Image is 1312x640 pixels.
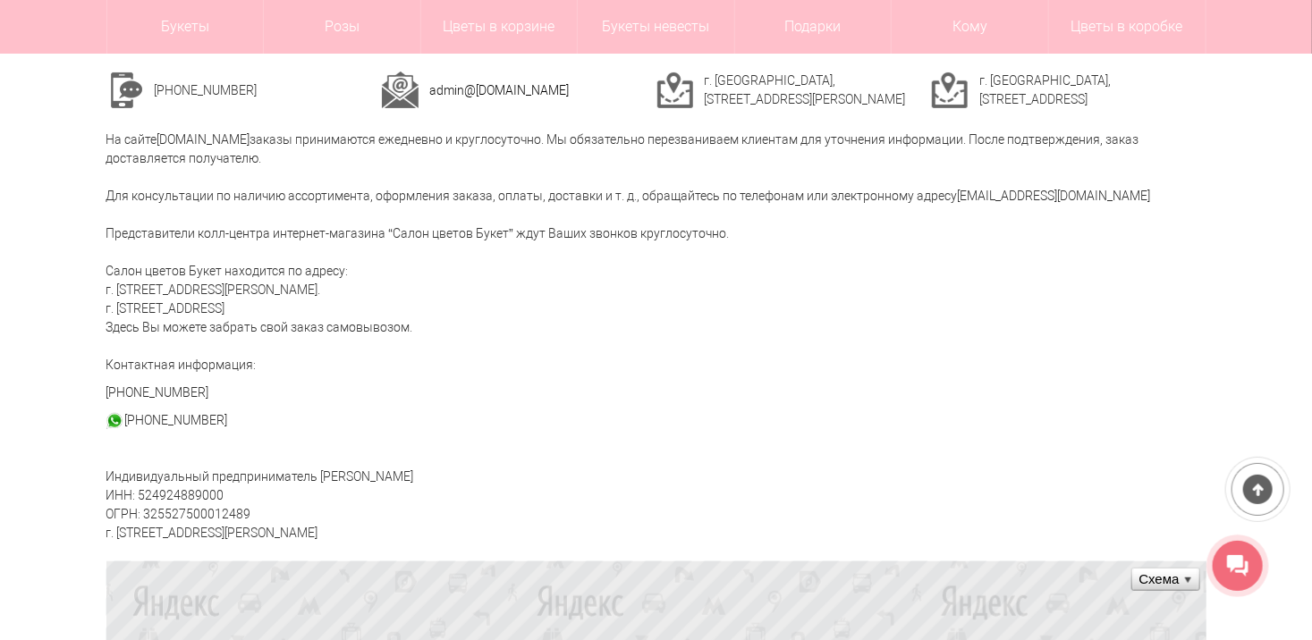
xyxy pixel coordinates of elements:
[381,72,419,109] img: cont2.png
[931,72,969,109] img: cont3.png
[429,83,464,97] a: admin
[705,72,932,109] td: г. [GEOGRAPHIC_DATA], [STREET_ADDRESS][PERSON_NAME]
[656,72,694,109] img: cont3.png
[106,413,123,429] img: watsap_30.png.webp
[106,72,144,109] img: cont1.png
[464,83,569,97] a: @[DOMAIN_NAME]
[155,72,382,109] td: [PHONE_NUMBER]
[125,413,228,427] a: [PHONE_NUMBER]
[1139,566,1193,592] ymaps: Схема
[958,189,1151,203] a: [EMAIL_ADDRESS][DOMAIN_NAME]
[106,356,1206,375] p: Контактная информация:
[106,385,209,400] a: [PHONE_NUMBER]
[979,72,1206,109] td: г. [GEOGRAPHIC_DATA], [STREET_ADDRESS]
[157,132,250,147] a: [DOMAIN_NAME]
[1182,575,1193,585] ymaps: Развернуть
[1130,566,1202,593] ymaps: Схема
